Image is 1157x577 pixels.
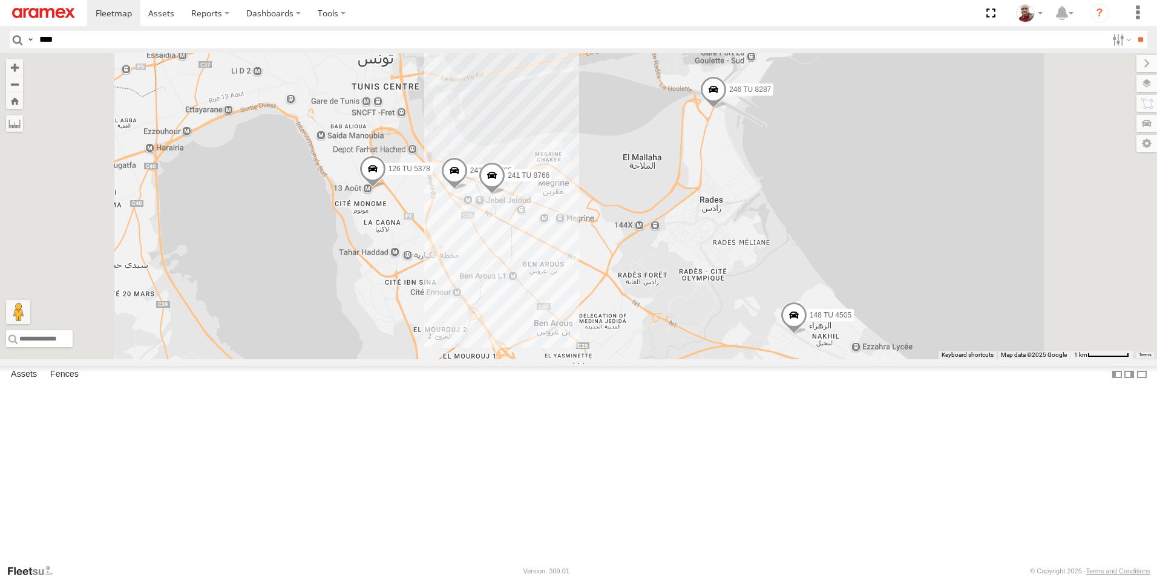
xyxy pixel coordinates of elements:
[508,172,549,180] span: 241 TU 8766
[7,565,62,577] a: Visit our Website
[1012,4,1047,22] div: Majdi Ghannoudi
[6,93,23,109] button: Zoom Home
[1070,351,1133,359] button: Map Scale: 1 km per 65 pixels
[6,76,23,93] button: Zoom out
[6,300,30,324] button: Drag Pegman onto the map to open Street View
[6,59,23,76] button: Zoom in
[1001,351,1067,358] span: Map data ©2025 Google
[810,311,851,319] span: 148 TU 4505
[6,115,23,132] label: Measure
[523,567,569,575] div: Version: 309.01
[729,85,771,94] span: 246 TU 8287
[1123,366,1135,383] label: Dock Summary Table to the Right
[1030,567,1150,575] div: © Copyright 2025 -
[1090,4,1109,23] i: ?
[470,167,512,175] span: 241 TU 8765
[388,165,430,174] span: 126 TU 5378
[5,366,43,383] label: Assets
[1136,366,1148,383] label: Hide Summary Table
[1107,31,1133,48] label: Search Filter Options
[1074,351,1087,358] span: 1 km
[942,351,994,359] button: Keyboard shortcuts
[25,31,35,48] label: Search Query
[1111,366,1123,383] label: Dock Summary Table to the Left
[1139,353,1152,357] a: Terms (opens in new tab)
[12,8,75,18] img: aramex-logo.svg
[44,366,85,383] label: Fences
[1086,567,1150,575] a: Terms and Conditions
[1136,135,1157,152] label: Map Settings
